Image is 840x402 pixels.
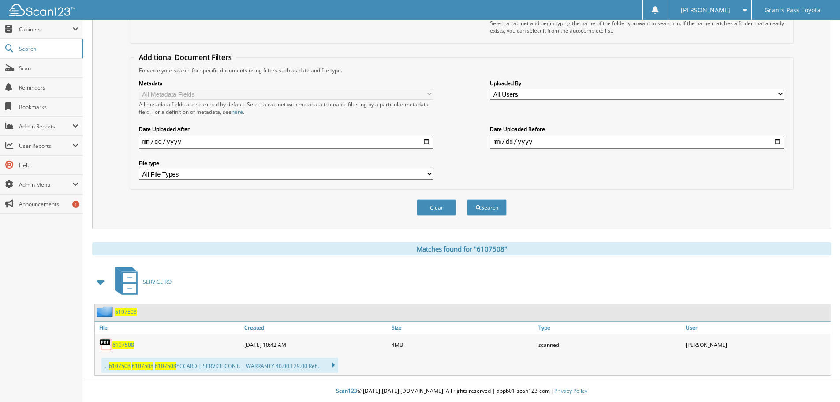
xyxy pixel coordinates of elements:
[490,125,784,133] label: Date Uploaded Before
[95,322,242,334] a: File
[19,26,72,33] span: Cabinets
[681,8,730,13] span: [PERSON_NAME]
[132,362,153,370] span: 6107508
[19,123,72,130] span: Admin Reports
[242,322,389,334] a: Created
[19,84,78,91] span: Reminders
[97,306,115,317] img: folder2.png
[112,341,134,349] a: 6107508
[336,387,357,394] span: Scan123
[554,387,587,394] a: Privacy Policy
[19,64,78,72] span: Scan
[490,19,784,34] div: Select a cabinet and begin typing the name of the folder you want to search in. If the name match...
[134,53,236,62] legend: Additional Document Filters
[490,79,784,87] label: Uploaded By
[83,380,840,402] div: © [DATE]-[DATE] [DOMAIN_NAME]. All rights reserved | appb01-scan123-com |
[490,135,784,149] input: end
[72,201,79,208] div: 1
[389,336,537,353] div: 4MB
[19,200,78,208] span: Announcements
[109,362,131,370] span: 6107508
[231,108,243,116] a: here
[683,336,831,353] div: [PERSON_NAME]
[139,135,433,149] input: start
[19,181,72,188] span: Admin Menu
[19,162,78,169] span: Help
[417,199,456,216] button: Clear
[765,8,821,13] span: Grants Pass Toyota
[19,142,72,150] span: User Reports
[139,125,433,133] label: Date Uploaded After
[139,79,433,87] label: Metadata
[92,242,831,255] div: Matches found for "6107508"
[467,199,507,216] button: Search
[155,362,176,370] span: 6107508
[536,322,683,334] a: Type
[115,308,137,316] a: 6107508
[19,45,77,53] span: Search
[139,101,433,116] div: All metadata fields are searched by default. Select a cabinet with metadata to enable filtering b...
[242,336,389,353] div: [DATE] 10:42 AM
[536,336,683,353] div: scanned
[139,159,433,167] label: File type
[19,103,78,111] span: Bookmarks
[134,67,789,74] div: Enhance your search for specific documents using filters such as date and file type.
[683,322,831,334] a: User
[99,338,112,351] img: PDF.png
[9,4,75,16] img: scan123-logo-white.svg
[101,358,338,373] div: ... *CCARD | SERVICE CONT. | WARRANTY 40.003 29.00 Ref...
[110,264,172,299] a: SERVICE RO
[389,322,537,334] a: Size
[143,278,172,286] span: SERVICE RO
